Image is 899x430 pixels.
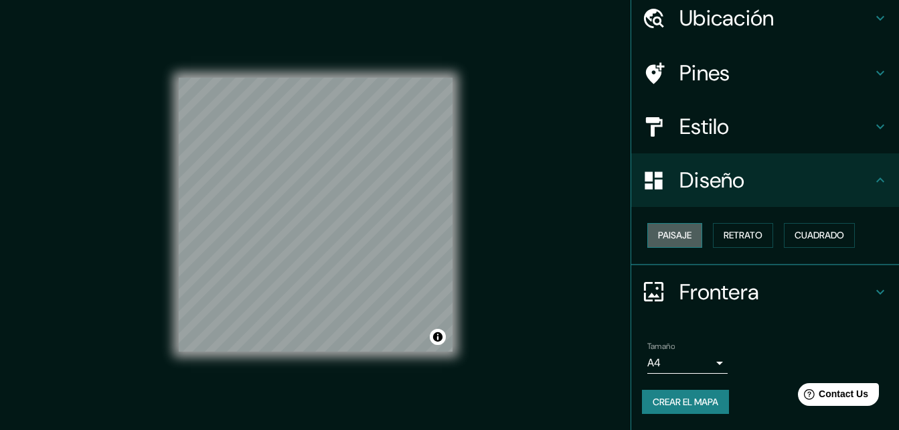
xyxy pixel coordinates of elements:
div: Pines [631,46,899,100]
font: Paisaje [658,227,691,244]
div: Estilo [631,100,899,153]
button: Crear el mapa [642,390,729,415]
button: Cuadrado [784,223,855,248]
h4: Frontera [679,279,872,305]
div: Diseño [631,153,899,207]
iframe: Help widget launcher [780,378,884,415]
label: Tamaño [647,340,675,352]
button: Retrato [713,223,773,248]
div: A4 [647,352,728,374]
div: Frontera [631,265,899,319]
h4: Pines [679,60,872,86]
canvas: Mapa [179,78,453,352]
font: Crear el mapa [653,394,718,411]
h4: Ubicación [679,5,872,31]
h4: Diseño [679,167,872,194]
button: Alternar atribución [430,329,446,345]
font: Retrato [724,227,762,244]
font: Cuadrado [795,227,844,244]
button: Paisaje [647,223,702,248]
h4: Estilo [679,113,872,140]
